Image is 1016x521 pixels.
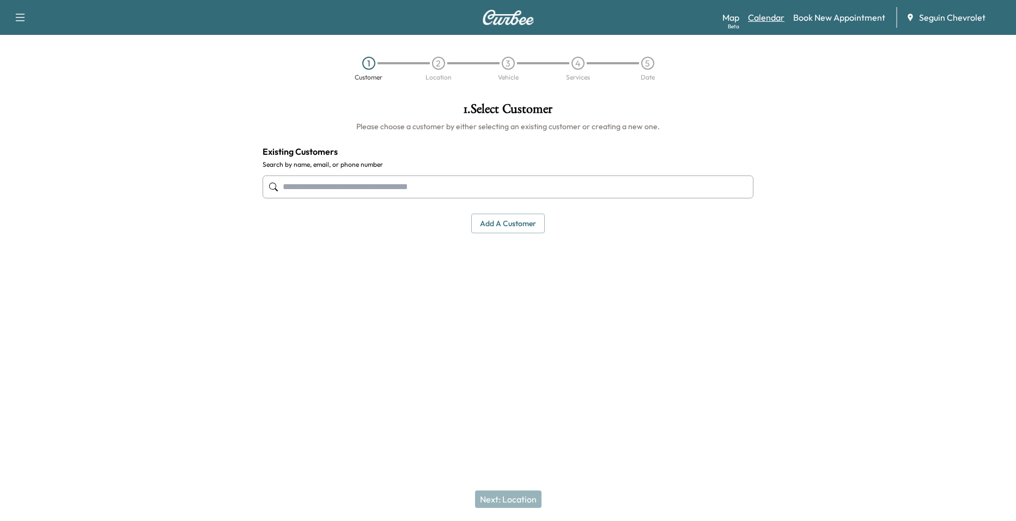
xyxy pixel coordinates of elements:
[641,74,655,81] div: Date
[919,11,985,24] span: Seguin Chevrolet
[571,57,585,70] div: 4
[362,57,375,70] div: 1
[728,22,739,31] div: Beta
[263,102,753,121] h1: 1 . Select Customer
[425,74,452,81] div: Location
[471,214,545,234] button: Add a customer
[263,160,753,169] label: Search by name, email, or phone number
[502,57,515,70] div: 3
[566,74,590,81] div: Services
[641,57,654,70] div: 5
[498,74,519,81] div: Vehicle
[748,11,784,24] a: Calendar
[793,11,885,24] a: Book New Appointment
[263,145,753,158] h4: Existing Customers
[355,74,382,81] div: Customer
[432,57,445,70] div: 2
[482,10,534,25] img: Curbee Logo
[722,11,739,24] a: MapBeta
[263,121,753,132] h6: Please choose a customer by either selecting an existing customer or creating a new one.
